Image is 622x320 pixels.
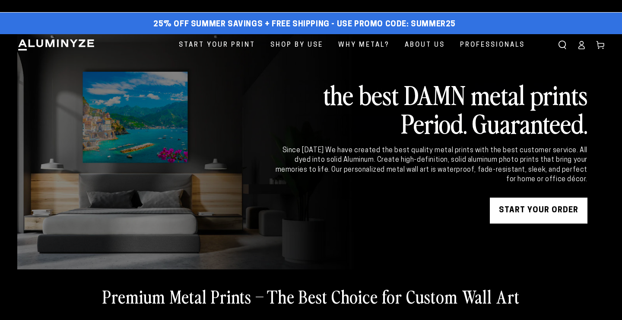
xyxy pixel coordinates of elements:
img: Aluminyze [17,38,95,51]
span: Professionals [460,39,525,51]
h2: the best DAMN metal prints Period. Guaranteed. [274,80,587,137]
a: START YOUR Order [490,198,587,224]
span: Why Metal? [338,39,390,51]
span: About Us [405,39,445,51]
span: 25% off Summer Savings + Free Shipping - Use Promo Code: SUMMER25 [153,20,456,29]
span: Start Your Print [179,39,255,51]
a: About Us [398,34,451,56]
div: Since [DATE] We have created the best quality metal prints with the best customer service. All dy... [274,146,587,185]
a: Start Your Print [172,34,262,56]
h2: Premium Metal Prints – The Best Choice for Custom Wall Art [102,285,520,307]
a: Why Metal? [332,34,396,56]
a: Professionals [454,34,531,56]
a: Shop By Use [264,34,330,56]
span: Shop By Use [270,39,323,51]
summary: Search our site [553,35,572,54]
